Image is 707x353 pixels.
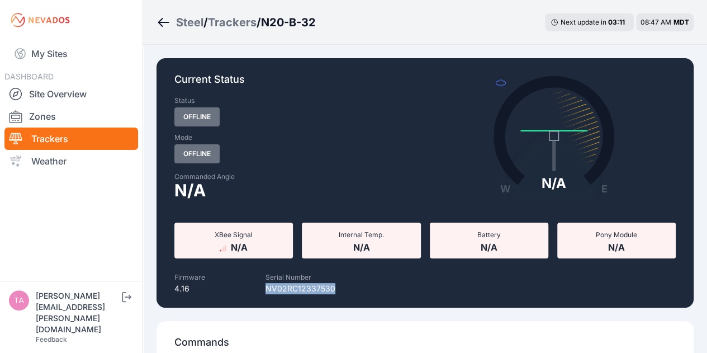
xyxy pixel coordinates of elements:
label: Mode [174,133,192,142]
a: Weather [4,150,138,172]
span: Next update in [561,18,606,26]
span: Pony Module [596,230,637,239]
p: 4.16 [174,283,205,294]
span: N/A [174,183,206,197]
span: / [203,15,208,30]
span: / [257,15,261,30]
h3: N20-B-32 [261,15,316,30]
label: Commanded Angle [174,172,419,181]
div: N/A [542,175,566,192]
a: Site Overview [4,83,138,105]
a: Zones [4,105,138,128]
div: 03 : 11 [608,18,628,27]
span: Internal Temp. [339,230,384,239]
label: Serial Number [265,273,311,281]
a: Steel [176,15,203,30]
img: Nevados [9,11,72,29]
span: XBee Signal [215,230,253,239]
a: Trackers [4,128,138,150]
div: [PERSON_NAME][EMAIL_ADDRESS][PERSON_NAME][DOMAIN_NAME] [36,290,120,335]
span: N/A [608,239,625,253]
label: Firmware [174,273,205,281]
p: NV02RC12337530 [265,283,335,294]
span: Offline [174,107,220,126]
span: Offline [174,144,220,163]
label: Status [174,96,194,105]
a: Trackers [208,15,257,30]
a: Feedback [36,335,67,343]
a: My Sites [4,40,138,67]
span: 08:47 AM [640,18,671,26]
span: Battery [477,230,501,239]
span: MDT [673,18,689,26]
span: DASHBOARD [4,72,54,81]
img: tayton.sullivan@solvenergy.com [9,290,29,310]
span: N/A [231,239,248,253]
p: Current Status [174,72,676,96]
nav: Breadcrumb [156,8,316,37]
span: N/A [353,239,369,253]
span: N/A [481,239,497,253]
